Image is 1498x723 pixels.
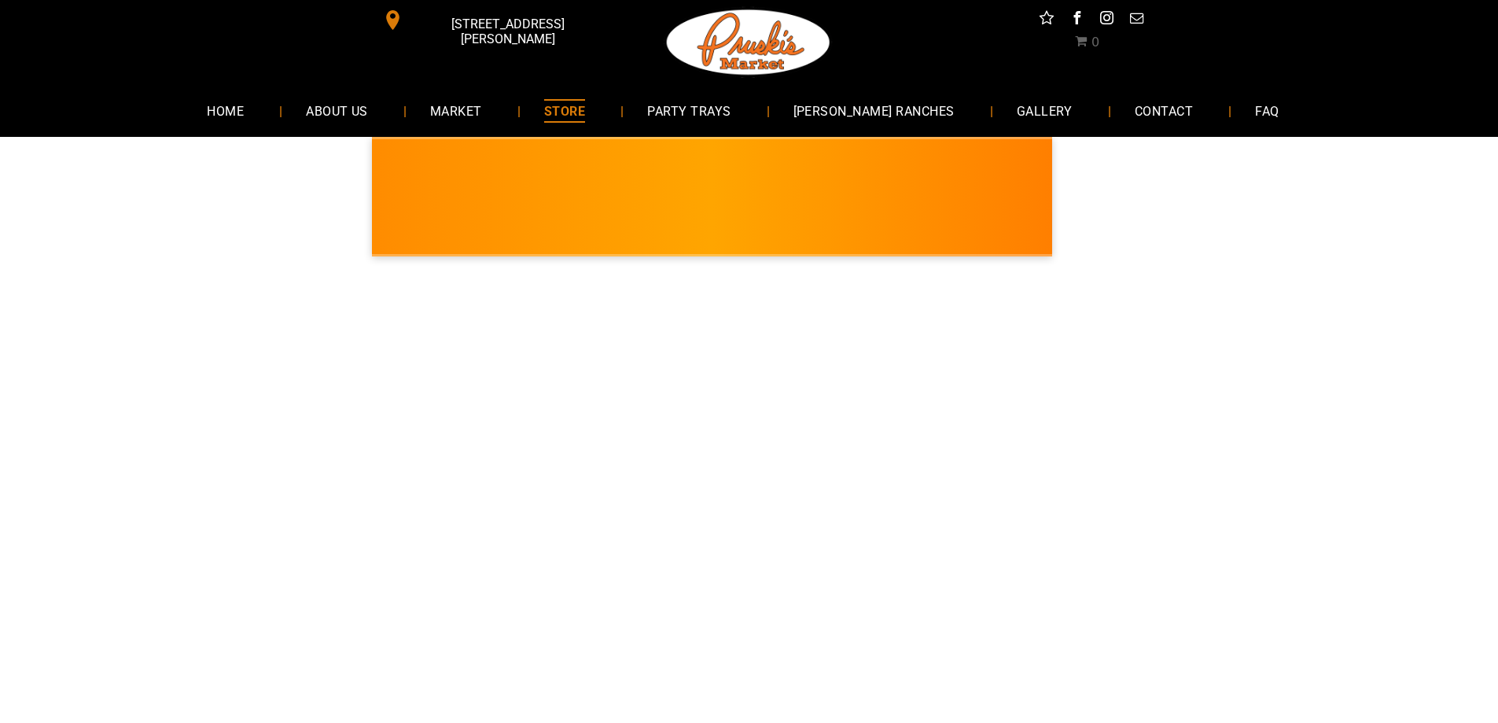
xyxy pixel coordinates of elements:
a: [PERSON_NAME] RANCHES [770,90,978,131]
a: STORE [521,90,609,131]
a: ABOUT US [282,90,392,131]
a: email [1126,8,1147,32]
span: [STREET_ADDRESS][PERSON_NAME] [406,9,609,54]
a: CONTACT [1111,90,1216,131]
a: instagram [1096,8,1117,32]
span: 0 [1091,35,1099,50]
a: [STREET_ADDRESS][PERSON_NAME] [372,8,613,32]
span: [PERSON_NAME] MARKET [1035,208,1344,233]
a: Social network [1036,8,1057,32]
a: FAQ [1231,90,1302,131]
a: facebook [1066,8,1087,32]
a: PARTY TRAYS [624,90,754,131]
a: GALLERY [993,90,1096,131]
a: HOME [183,90,267,131]
a: MARKET [407,90,506,131]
